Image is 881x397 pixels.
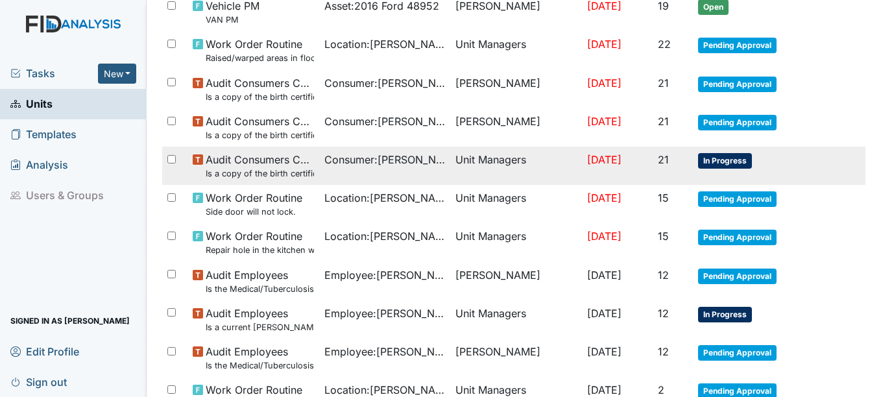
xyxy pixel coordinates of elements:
[10,125,77,145] span: Templates
[206,52,313,64] small: Raised/warped areas in floor near staff office and table.
[450,300,581,339] td: Unit Managers
[10,372,67,392] span: Sign out
[10,155,68,175] span: Analysis
[206,167,313,180] small: Is a copy of the birth certificate found in the file?
[658,230,669,243] span: 15
[10,311,130,331] span: Signed in as [PERSON_NAME]
[587,269,622,282] span: [DATE]
[10,66,98,81] a: Tasks
[698,115,777,130] span: Pending Approval
[324,114,445,129] span: Consumer : [PERSON_NAME]
[658,38,671,51] span: 22
[206,91,313,103] small: Is a copy of the birth certificate found in the file?
[587,191,622,204] span: [DATE]
[324,75,445,91] span: Consumer : [PERSON_NAME]
[587,77,622,90] span: [DATE]
[206,129,313,141] small: Is a copy of the birth certificate found in the file?
[587,345,622,358] span: [DATE]
[698,77,777,92] span: Pending Approval
[587,307,622,320] span: [DATE]
[450,70,581,108] td: [PERSON_NAME]
[450,108,581,147] td: [PERSON_NAME]
[206,283,313,295] small: Is the Medical/Tuberculosis Assessment updated annually?
[658,307,669,320] span: 12
[206,244,313,256] small: Repair hole in the kitchen wall.
[450,185,581,223] td: Unit Managers
[587,230,622,243] span: [DATE]
[587,115,622,128] span: [DATE]
[698,307,752,322] span: In Progress
[658,191,669,204] span: 15
[658,77,669,90] span: 21
[206,152,313,180] span: Audit Consumers Charts Is a copy of the birth certificate found in the file?
[324,190,445,206] span: Location : [PERSON_NAME]. ICF
[98,64,137,84] button: New
[206,267,313,295] span: Audit Employees Is the Medical/Tuberculosis Assessment updated annually?
[698,230,777,245] span: Pending Approval
[658,115,669,128] span: 21
[698,191,777,207] span: Pending Approval
[206,75,313,103] span: Audit Consumers Charts Is a copy of the birth certificate found in the file?
[206,206,302,218] small: Side door will not lock.
[587,383,622,396] span: [DATE]
[450,262,581,300] td: [PERSON_NAME]
[450,223,581,261] td: Unit Managers
[450,147,581,185] td: Unit Managers
[206,36,313,64] span: Work Order Routine Raised/warped areas in floor near staff office and table.
[587,38,622,51] span: [DATE]
[450,339,581,377] td: [PERSON_NAME]
[206,114,313,141] span: Audit Consumers Charts Is a copy of the birth certificate found in the file?
[658,269,669,282] span: 12
[10,94,53,114] span: Units
[698,153,752,169] span: In Progress
[206,190,302,218] span: Work Order Routine Side door will not lock.
[324,306,445,321] span: Employee : [PERSON_NAME]
[206,228,313,256] span: Work Order Routine Repair hole in the kitchen wall.
[658,345,669,358] span: 12
[206,344,313,372] span: Audit Employees Is the Medical/Tuberculosis Assessment updated annually?
[324,228,445,244] span: Location : [PERSON_NAME]. ICF
[324,36,445,52] span: Location : [PERSON_NAME]. ICF
[587,153,622,166] span: [DATE]
[206,14,259,26] small: VAN PM
[658,153,669,166] span: 21
[206,306,313,333] span: Audit Employees Is a current MANDT Training certificate found in the file (1 year)?
[658,383,664,396] span: 2
[206,359,313,372] small: Is the Medical/Tuberculosis Assessment updated annually?
[698,345,777,361] span: Pending Approval
[698,38,777,53] span: Pending Approval
[206,321,313,333] small: Is a current [PERSON_NAME] Training certificate found in the file (1 year)?
[10,341,79,361] span: Edit Profile
[698,269,777,284] span: Pending Approval
[324,344,445,359] span: Employee : [PERSON_NAME]
[324,267,445,283] span: Employee : [PERSON_NAME]
[324,152,445,167] span: Consumer : [PERSON_NAME]
[450,31,581,69] td: Unit Managers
